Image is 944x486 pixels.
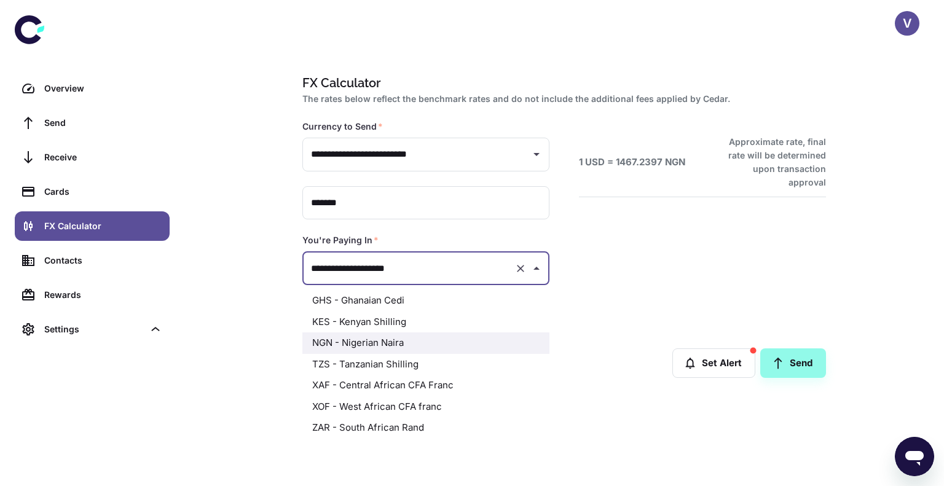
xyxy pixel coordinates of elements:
[760,348,826,378] a: Send
[302,120,383,133] label: Currency to Send
[715,135,826,189] h6: Approximate rate, final rate will be determined upon transaction approval
[672,348,755,378] button: Set Alert
[15,246,170,275] a: Contacts
[15,74,170,103] a: Overview
[895,437,934,476] iframe: Button to launch messaging window
[15,280,170,310] a: Rewards
[895,11,919,36] button: V
[512,260,529,277] button: Clear
[15,143,170,172] a: Receive
[15,211,170,241] a: FX Calculator
[302,354,549,375] li: TZS - Tanzanian Shilling
[44,151,162,164] div: Receive
[302,417,549,439] li: ZAR - South African Rand
[44,116,162,130] div: Send
[302,396,549,418] li: XOF - West African CFA franc
[44,323,144,336] div: Settings
[302,290,549,312] li: GHS - Ghanaian Cedi
[302,74,821,92] h1: FX Calculator
[528,260,545,277] button: Close
[15,177,170,206] a: Cards
[15,315,170,344] div: Settings
[44,288,162,302] div: Rewards
[528,146,545,163] button: Open
[302,312,549,333] li: KES - Kenyan Shilling
[302,375,549,396] li: XAF - Central African CFA Franc
[44,219,162,233] div: FX Calculator
[302,332,549,354] li: NGN - Nigerian Naira
[579,155,685,170] h6: 1 USD = 1467.2397 NGN
[44,82,162,95] div: Overview
[302,234,379,246] label: You're Paying In
[15,108,170,138] a: Send
[44,254,162,267] div: Contacts
[44,185,162,198] div: Cards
